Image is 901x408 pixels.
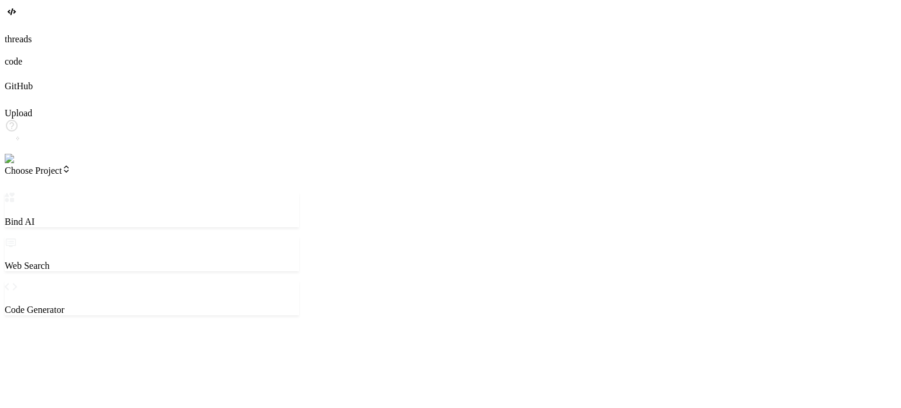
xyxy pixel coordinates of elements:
[5,261,299,271] p: Web Search
[5,154,43,164] img: settings
[5,305,299,315] p: Code Generator
[5,108,32,118] label: Upload
[5,34,32,44] label: threads
[5,56,22,66] label: code
[5,217,299,227] p: Bind AI
[5,81,33,91] label: GitHub
[5,166,71,176] span: Choose Project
